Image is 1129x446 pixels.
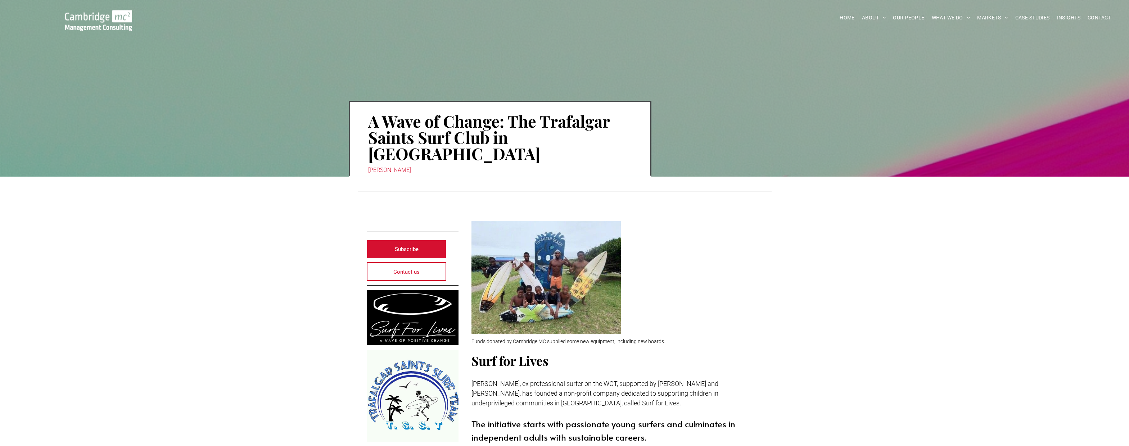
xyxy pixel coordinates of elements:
[65,10,132,31] img: Go to Homepage
[1084,12,1115,23] a: CONTACT
[367,240,447,259] a: Subscribe
[368,112,632,162] h1: A Wave of Change: The Trafalgar Saints Surf Club in [GEOGRAPHIC_DATA]
[974,12,1011,23] a: MARKETS
[471,338,665,344] span: Funds donated by Cambridge MC supplied some new equipment, including new boards.
[395,240,419,258] span: Subscribe
[471,380,718,407] span: [PERSON_NAME], ex professional surfer on the WCT, supported by [PERSON_NAME] and [PERSON_NAME], h...
[836,12,858,23] a: HOME
[367,262,447,281] a: Contact us
[368,165,632,175] div: [PERSON_NAME]
[889,12,928,23] a: OUR PEOPLE
[393,263,420,281] span: Contact us
[1012,12,1053,23] a: CASE STUDIES
[858,12,890,23] a: ABOUT
[471,352,548,369] span: Surf for Lives
[471,418,735,443] span: The initiative starts with passionate young surfers and culminates in independent adults with sus...
[928,12,974,23] a: WHAT WE DO
[1053,12,1084,23] a: INSIGHTS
